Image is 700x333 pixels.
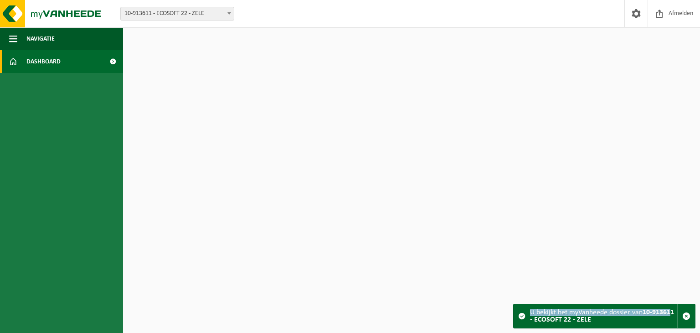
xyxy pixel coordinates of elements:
span: 10-913611 - ECOSOFT 22 - ZELE [121,7,234,20]
span: Navigatie [26,27,55,50]
span: 10-913611 - ECOSOFT 22 - ZELE [120,7,234,21]
strong: 10-913611 - ECOSOFT 22 - ZELE [530,309,674,323]
span: Dashboard [26,50,61,73]
div: U bekijkt het myVanheede dossier van [530,304,677,328]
